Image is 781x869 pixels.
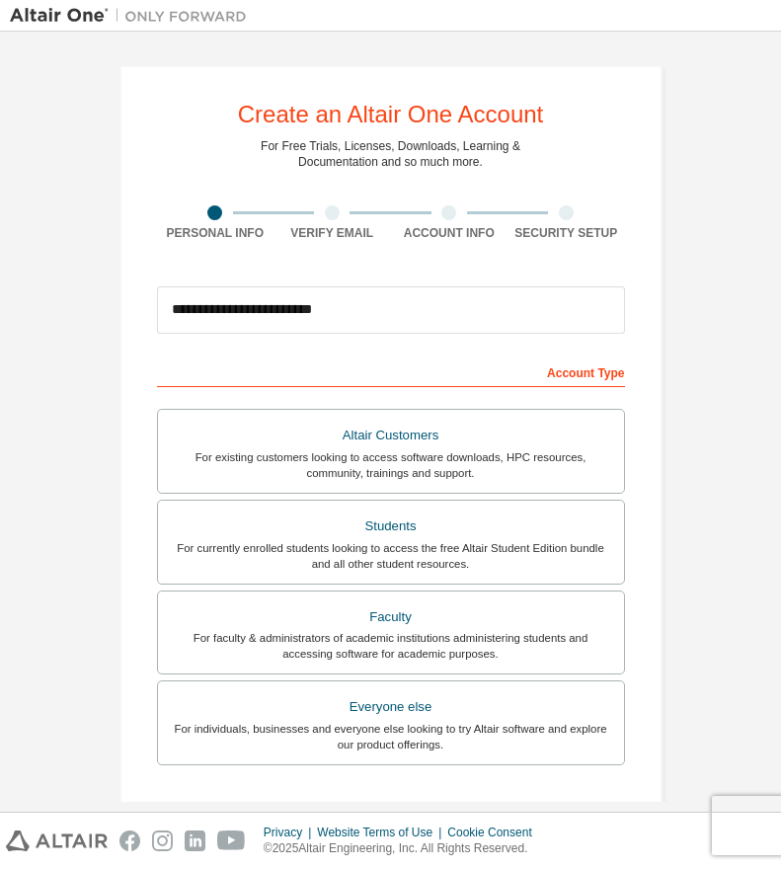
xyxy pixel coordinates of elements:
[170,603,612,631] div: Faculty
[508,225,625,241] div: Security Setup
[157,355,625,387] div: Account Type
[273,225,391,241] div: Verify Email
[170,721,612,752] div: For individuals, businesses and everyone else looking to try Altair software and explore our prod...
[170,449,612,481] div: For existing customers looking to access software downloads, HPC resources, community, trainings ...
[170,540,612,572] div: For currently enrolled students looking to access the free Altair Student Edition bundle and all ...
[6,830,108,851] img: altair_logo.svg
[157,225,274,241] div: Personal Info
[217,830,246,851] img: youtube.svg
[264,825,317,840] div: Privacy
[264,840,544,857] p: © 2025 Altair Engineering, Inc. All Rights Reserved.
[238,103,544,126] div: Create an Altair One Account
[170,630,612,662] div: For faculty & administrators of academic institutions administering students and accessing softwa...
[170,693,612,721] div: Everyone else
[185,830,205,851] img: linkedin.svg
[10,6,257,26] img: Altair One
[261,138,520,170] div: For Free Trials, Licenses, Downloads, Learning & Documentation and so much more.
[170,513,612,540] div: Students
[391,225,508,241] div: Account Info
[157,795,625,827] div: Your Profile
[447,825,543,840] div: Cookie Consent
[170,422,612,449] div: Altair Customers
[119,830,140,851] img: facebook.svg
[317,825,447,840] div: Website Terms of Use
[152,830,173,851] img: instagram.svg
